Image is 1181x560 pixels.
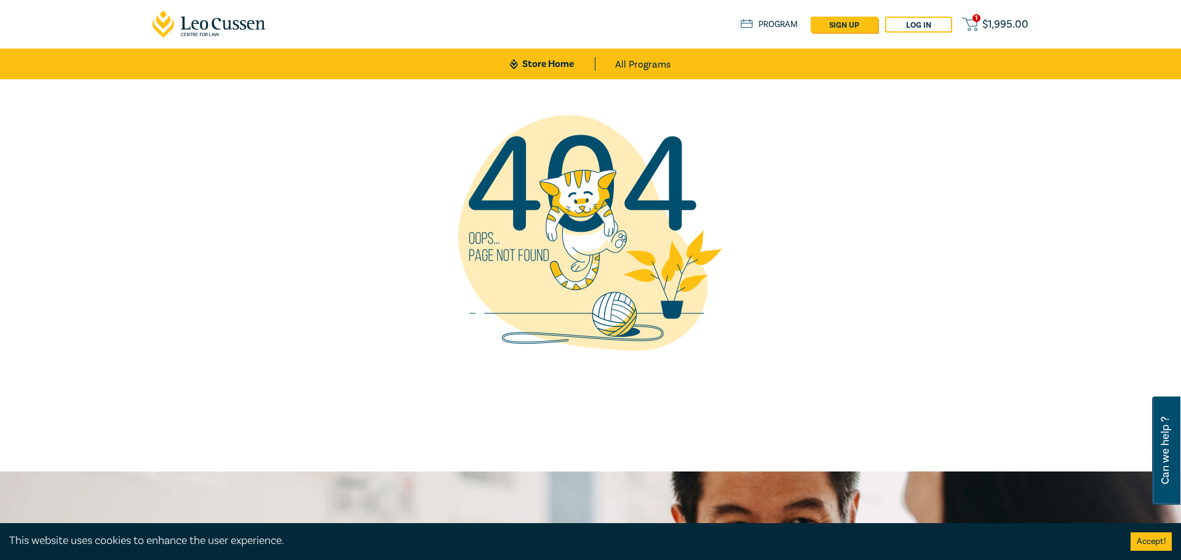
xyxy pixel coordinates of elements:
[9,533,1112,549] div: This website uses cookies to enhance the user experience.
[1131,532,1172,551] button: Accept cookies
[615,49,671,79] a: All Programs
[741,18,798,31] a: Program
[885,17,952,33] a: Log in
[982,18,1028,31] span: $ 1,995.00
[972,14,980,22] span: 1
[437,79,744,387] img: not found
[811,17,878,33] a: sign up
[1159,404,1171,497] span: Can we help ?
[510,57,595,71] a: Store Home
